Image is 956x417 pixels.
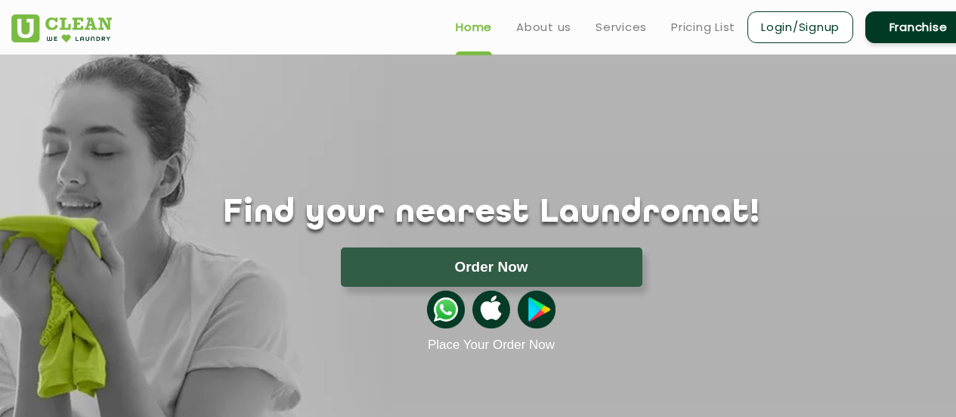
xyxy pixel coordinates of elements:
[11,14,112,42] img: UClean Laundry and Dry Cleaning
[671,18,735,36] a: Pricing List
[427,291,465,328] img: whatsappicon.png
[456,18,492,36] a: Home
[341,247,642,287] button: Order Now
[428,338,555,353] a: Place Your Order Now
[596,18,647,36] a: Services
[472,291,510,328] img: apple-icon.png
[516,18,571,36] a: About us
[518,291,555,328] img: playstoreicon.png
[747,11,853,43] a: Login/Signup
